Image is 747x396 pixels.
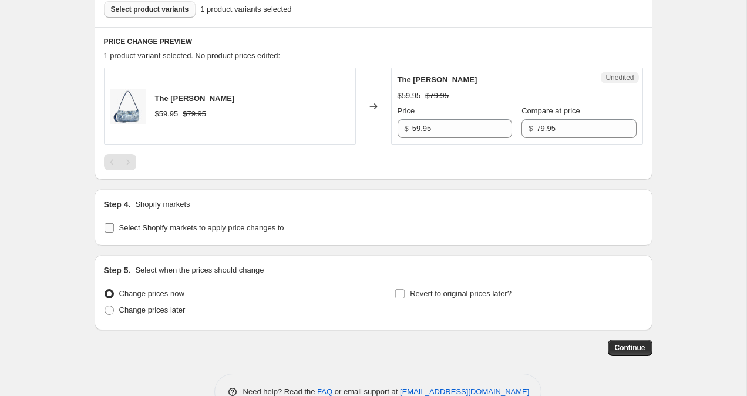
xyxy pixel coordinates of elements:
[104,51,281,60] span: 1 product variant selected. No product prices edited:
[615,343,645,353] span: Continue
[110,89,146,124] img: P0_1_0045d437-2428-4be1-a035-2c0be2dd8ba1_80x.jpg
[410,289,512,298] span: Revert to original prices later?
[111,5,189,14] span: Select product variants
[155,94,235,103] span: The [PERSON_NAME]
[200,4,291,15] span: 1 product variants selected
[425,90,449,102] strike: $79.95
[119,223,284,232] span: Select Shopify markets to apply price changes to
[521,106,580,115] span: Compare at price
[608,340,652,356] button: Continue
[135,199,190,210] p: Shopify markets
[243,387,318,396] span: Need help? Read the
[104,1,196,18] button: Select product variants
[104,37,643,46] h6: PRICE CHANGE PREVIEW
[104,199,131,210] h2: Step 4.
[398,106,415,115] span: Price
[400,387,529,396] a: [EMAIL_ADDRESS][DOMAIN_NAME]
[529,124,533,133] span: $
[135,264,264,276] p: Select when the prices should change
[332,387,400,396] span: or email support at
[605,73,634,82] span: Unedited
[398,90,421,102] div: $59.95
[398,75,477,84] span: The [PERSON_NAME]
[119,306,186,314] span: Change prices later
[183,108,206,120] strike: $79.95
[155,108,179,120] div: $59.95
[317,387,332,396] a: FAQ
[405,124,409,133] span: $
[104,154,136,170] nav: Pagination
[119,289,184,298] span: Change prices now
[104,264,131,276] h2: Step 5.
